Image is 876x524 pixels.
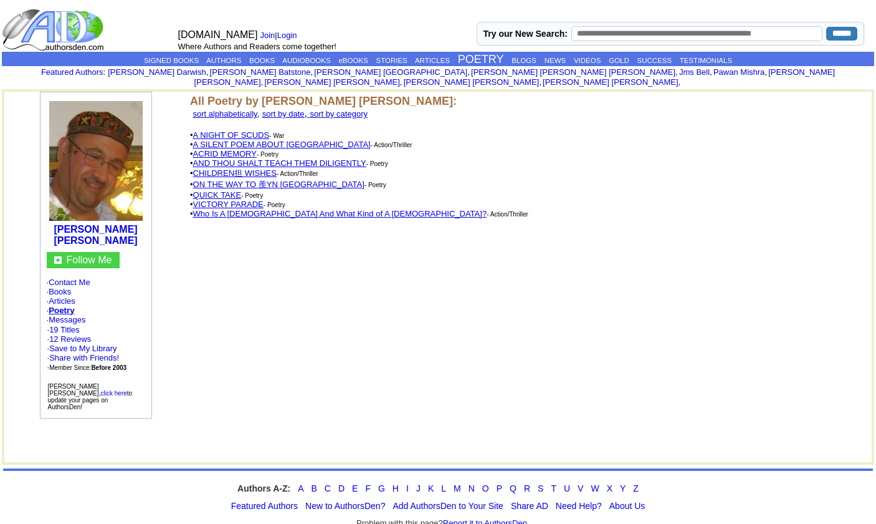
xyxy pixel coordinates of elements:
[190,158,366,168] font: •
[193,209,487,218] a: Who Is A [DEMOGRAPHIC_DATA] And What Kind of A [DEMOGRAPHIC_DATA]?
[679,67,710,77] a: Jms Bell
[101,390,127,397] a: click here
[262,108,305,119] a: sort by date
[231,501,298,511] a: Featured Authors
[47,315,86,324] font: ·
[190,130,269,140] font: •
[441,483,446,493] a: L
[512,57,536,64] a: BLOGS
[591,483,599,493] a: W
[193,200,264,209] a: VICTORY PARADE
[305,501,385,511] a: New to AuthorsDen?
[366,160,388,167] font: - Poetry
[49,353,119,362] a: Share with Friends!
[277,170,318,177] font: - Action/Thriller
[91,364,126,371] b: Before 2003
[190,209,487,218] font: •
[545,57,566,64] a: NEWS
[469,483,475,493] a: N
[190,108,368,119] font: ,
[193,180,364,189] a: ON THE WAY TO 羨YN [GEOGRAPHIC_DATA]
[428,483,434,493] a: K
[193,168,277,178] a: CHILDREN担 WISHES
[241,192,263,199] font: - Poetry
[260,31,301,40] font: |
[497,483,502,493] a: P
[282,57,330,64] a: AUDIOBOOKS
[338,483,345,493] a: D
[338,57,368,64] a: eBOOKS
[67,255,112,265] a: Follow Me
[193,190,242,200] a: QUICK TAKE
[190,149,257,158] font: •
[564,483,570,493] a: U
[607,483,612,493] a: X
[190,140,371,149] font: •
[206,57,241,64] a: AUTHORS
[393,501,503,511] a: Add AuthorsDen to Your Site
[365,483,371,493] a: F
[458,53,504,65] a: POETRY
[511,501,548,511] a: Share AD
[193,109,257,119] a: sort alphabetically
[680,79,682,86] font: i
[49,344,117,353] a: Save to My Library
[578,483,583,493] a: V
[402,79,403,86] font: i
[190,200,264,209] font: •
[54,224,137,246] a: [PERSON_NAME] [PERSON_NAME]
[108,67,835,87] font: , , , , , , , , , ,
[713,67,764,77] a: Pawan Mishra
[49,334,91,344] a: 12 Reviews
[454,483,461,493] a: M
[108,67,206,77] a: [PERSON_NAME] Darwish
[314,67,467,77] a: [PERSON_NAME] [GEOGRAPHIC_DATA]
[260,31,275,40] a: Join
[144,57,199,64] a: SIGNED BOOKS
[404,77,539,87] a: [PERSON_NAME] [PERSON_NAME]
[2,8,107,52] img: logo_ad.gif
[415,57,450,64] a: ARTICLES
[190,168,277,178] font: •
[609,57,629,64] a: GOLD
[193,149,257,158] a: ACRID MEMORY
[298,483,303,493] a: A
[393,483,399,493] a: H
[49,296,75,306] a: Articles
[371,142,412,148] font: - Action/Thriller
[406,483,409,493] a: I
[48,383,133,410] font: [PERSON_NAME] [PERSON_NAME], to update your pages on AuthorsDen!
[470,69,471,76] font: i
[49,306,74,315] a: Poetry
[41,67,105,77] font: :
[712,69,713,76] font: i
[574,57,601,64] a: VIDEOS
[178,42,336,51] font: Where Authors and Readers come together!
[194,67,836,87] a: [PERSON_NAME] [PERSON_NAME]
[483,29,568,39] label: Try our New Search:
[376,57,407,64] a: STORIES
[210,67,311,77] a: [PERSON_NAME] Batstone
[257,151,279,158] font: - Poetry
[262,109,305,119] font: sort by date
[47,344,120,372] font: · · ·
[193,130,270,140] a: A NIGHT OF SCUDS
[193,158,366,168] a: AND THOU SHALT TEACH THEM DILIGENTLY
[487,211,528,218] font: - Action/Thriller
[633,483,639,493] a: Z
[49,315,85,324] a: Messages
[264,201,285,208] font: - Poetry
[41,67,103,77] a: Featured Authors
[49,278,90,287] a: Contact Me
[680,57,732,64] a: TESTIMONIALS
[190,190,241,200] font: •
[269,132,284,139] font: - War
[263,79,264,86] font: i
[637,57,672,64] a: SUCCESS
[325,483,331,493] a: C
[178,29,257,40] font: [DOMAIN_NAME]
[541,79,543,86] font: i
[310,109,368,119] font: sort by category
[620,483,626,493] a: Y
